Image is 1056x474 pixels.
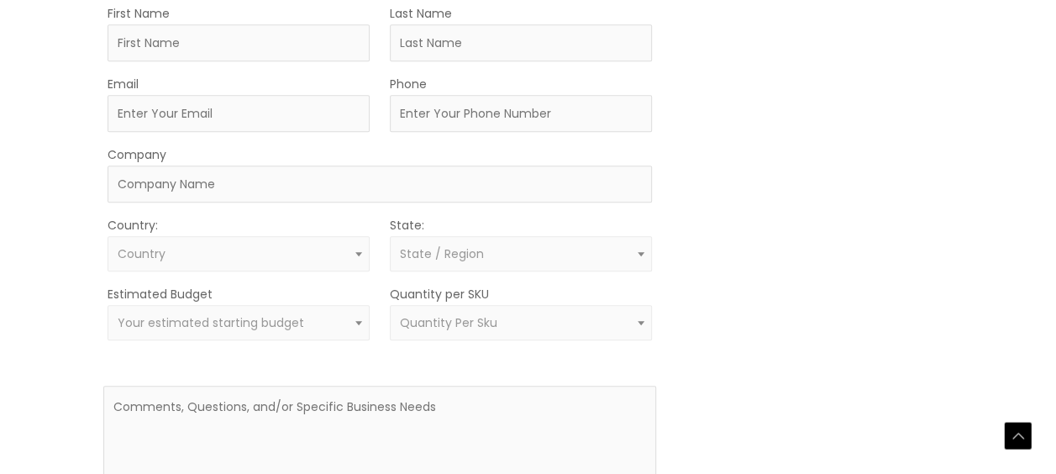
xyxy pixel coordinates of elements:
[108,214,158,236] label: Country:
[108,3,170,24] label: First Name
[390,214,424,236] label: State:
[390,283,489,305] label: Quantity per SKU
[108,283,213,305] label: Estimated Budget
[390,24,652,61] input: Last Name
[390,73,427,95] label: Phone
[118,314,304,331] span: Your estimated starting budget
[390,95,652,132] input: Enter Your Phone Number
[400,245,484,262] span: State / Region
[108,144,166,166] label: Company
[400,314,497,331] span: Quantity Per Sku
[118,245,165,262] span: Country
[390,3,452,24] label: Last Name
[108,95,370,132] input: Enter Your Email
[108,166,652,203] input: Company Name
[108,24,370,61] input: First Name
[108,73,139,95] label: Email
